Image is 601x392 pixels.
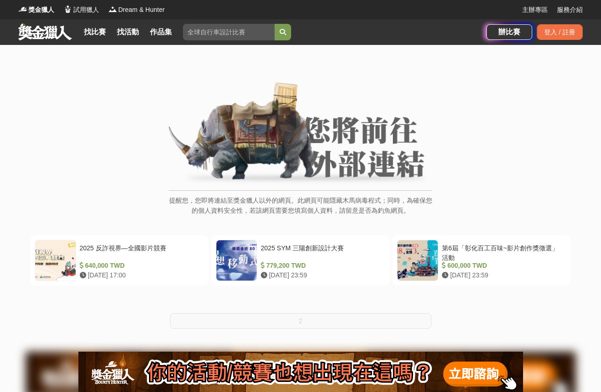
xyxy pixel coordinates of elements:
a: 作品集 [146,26,176,39]
div: [DATE] 23:59 [261,271,381,280]
a: 2025 SYM 三陽創新設計大賽 779,200 TWD [DATE] 23:59 [211,235,390,286]
div: 2025 SYM 三陽創新設計大賽 [261,243,381,261]
span: Dream & Hunter [118,5,165,15]
a: 第6屆「彰化百工百味~影片創作獎徵選」活動 600,000 TWD [DATE] 23:59 [392,235,571,286]
a: Logo試用獵人 [63,5,99,15]
span: 試用獵人 [73,5,99,15]
a: LogoDream & Hunter [108,5,165,15]
input: 全球自行車設計比賽 [183,24,275,40]
div: [DATE] 17:00 [80,271,200,280]
img: Logo [63,5,72,14]
a: 2025 反詐視界—全國影片競賽 640,000 TWD [DATE] 17:00 [30,235,209,286]
div: [DATE] 23:59 [442,271,562,280]
div: 登入 / 註冊 [537,24,583,40]
a: Logo獎金獵人 [18,5,54,15]
a: 找比賽 [80,26,110,39]
div: 779,200 TWD [261,261,381,271]
p: 提醒您，您即將連結至獎金獵人以外的網頁。此網頁可能隱藏木馬病毒程式；同時，為確保您的個人資料安全性，若該網頁需要您填寫個人資料，請留意是否為釣魚網頁。 [169,195,432,225]
img: Logo [108,5,117,14]
div: 2025 反詐視界—全國影片競賽 [80,243,200,261]
a: 找活動 [113,26,143,39]
span: 獎金獵人 [28,5,54,15]
a: 辦比賽 [486,24,532,40]
img: External Link Banner [169,82,432,186]
div: 640,000 TWD [80,261,200,271]
div: 第6屆「彰化百工百味~影片創作獎徵選」活動 [442,243,562,261]
button: 2 [170,313,431,329]
img: Logo [18,5,28,14]
div: 600,000 TWD [442,261,562,271]
a: 主辦專區 [522,5,548,15]
a: 服務介紹 [557,5,583,15]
